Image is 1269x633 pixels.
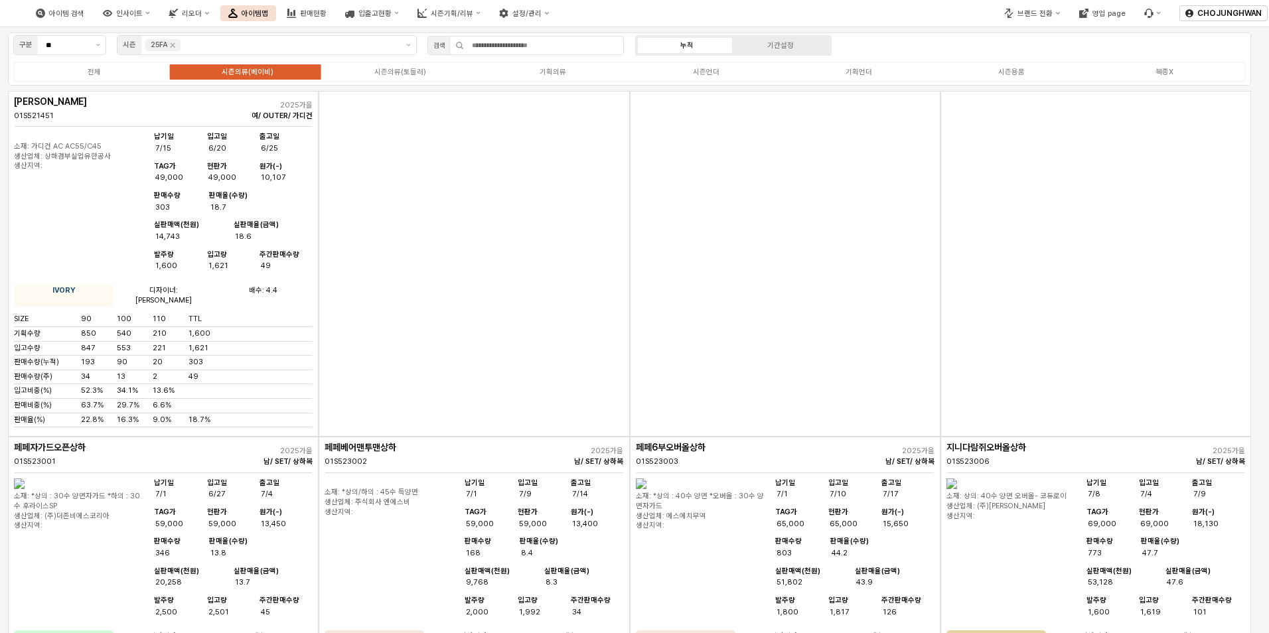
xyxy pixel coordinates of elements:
div: 구분 [19,39,33,51]
div: 판매현황 [300,9,327,18]
button: 인사이트 [95,5,158,21]
div: 기획언더 [846,68,872,76]
div: 시즌의류(베이비) [222,68,273,76]
label: 시즌용품 [935,66,1088,78]
label: 복종X [1088,66,1241,78]
button: 입출고현황 [337,5,407,21]
label: 시즌언더 [630,66,783,78]
button: 브랜드 전환 [996,5,1068,21]
label: 시즌의류(베이비) [171,66,323,78]
button: 제안 사항 표시 [90,36,106,54]
label: 전체 [18,66,171,78]
div: 시즌기획/리뷰 [431,9,473,18]
div: 설정/관리 [512,9,542,18]
button: 영업 page [1071,5,1134,21]
div: 시즌 [123,39,136,51]
div: 기간설정 [767,41,794,50]
div: 리오더 [182,9,202,18]
div: Remove 25FA [170,42,175,48]
button: 리오더 [161,5,217,21]
button: 판매현황 [279,5,335,21]
button: 제안 사항 표시 [401,36,416,54]
div: 아이템맵 [242,9,268,18]
div: 시즌용품 [998,68,1025,76]
button: CHOJUNGHWAN [1179,5,1268,21]
div: 아이템 검색 [49,9,84,18]
div: 영업 page [1092,9,1126,18]
button: 시즌기획/리뷰 [410,5,488,21]
div: 복종X [1156,68,1173,76]
div: 기획의류 [540,68,566,76]
div: 인사이트 [116,9,143,18]
button: 설정/관리 [491,5,557,21]
div: 버그 제보 및 기능 개선 요청 [1136,5,1169,21]
div: 브랜드 전환 [1017,9,1053,18]
label: 기획의류 [477,66,629,78]
div: 시즌의류(토들러) [374,68,426,76]
label: 누적 [640,40,733,51]
button: 아이템 검색 [28,5,92,21]
label: 시즌의류(토들러) [324,66,477,78]
label: 기간설정 [733,40,827,51]
div: 시즌언더 [693,68,719,76]
div: 전체 [88,68,101,76]
div: 검색 [433,40,445,51]
button: 아이템맵 [220,5,276,21]
div: 25FA [151,39,167,51]
div: 입출고현황 [358,9,392,18]
p: CHOJUNGHWAN [1197,8,1262,19]
div: 누적 [680,41,694,50]
label: 기획언더 [783,66,935,78]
